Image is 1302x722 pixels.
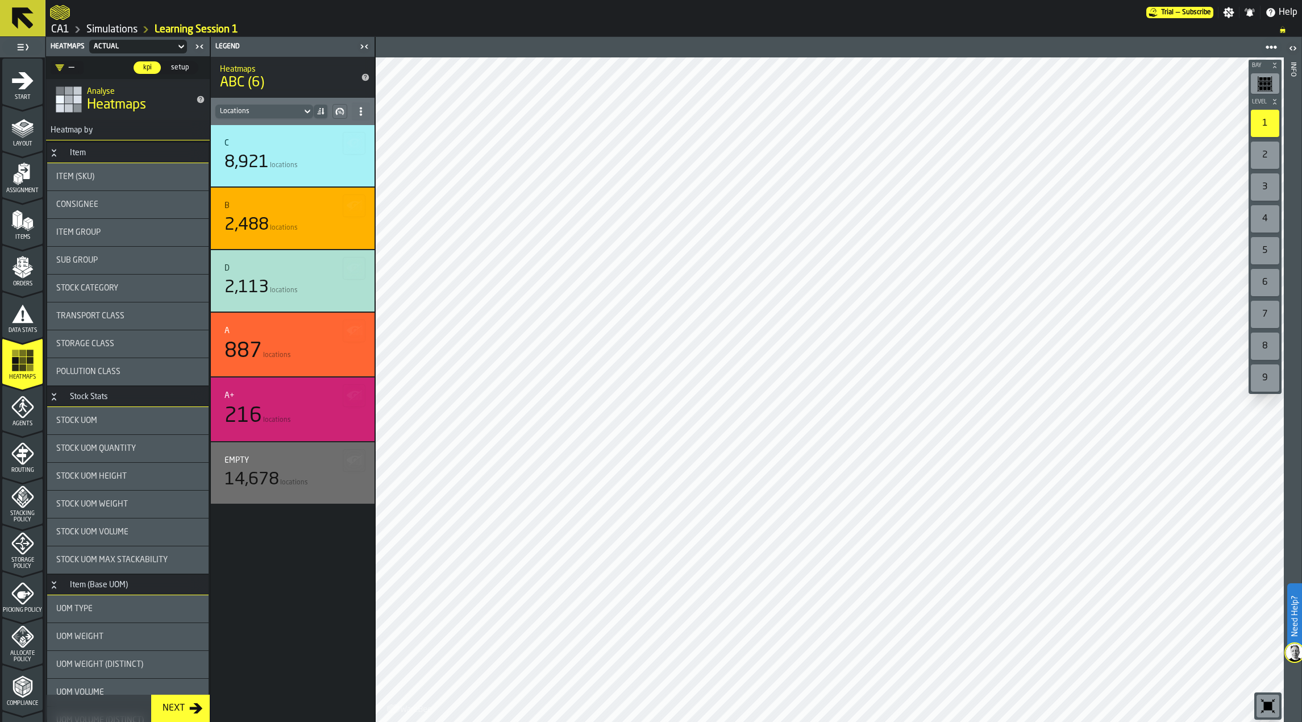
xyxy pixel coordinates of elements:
div: DropdownMenuValue-totalExistedLocations [215,105,313,118]
div: stat- [211,125,375,186]
div: Title [56,284,199,293]
span: Heatmaps [51,43,85,51]
div: Title [56,604,199,613]
div: button-toolbar-undefined [1249,203,1282,235]
div: button-toolbar-undefined [1249,362,1282,394]
div: 2 [1251,142,1279,169]
span: Start [2,94,43,101]
span: UOM Weight [56,632,103,641]
span: Stock UOM Max Stackability [56,555,168,565]
div: Title [56,528,199,537]
div: Title [56,660,199,669]
span: Orders [2,281,43,287]
header: Legend [211,37,375,57]
li: menu Stacking Policy [2,478,43,524]
li: menu Data Stats [2,292,43,337]
div: stat-UOM Type [47,595,209,623]
div: 6 [1251,269,1279,296]
span: Sub Group [56,256,98,265]
div: Title [56,688,199,697]
div: Title [56,312,199,321]
div: Title [224,326,361,335]
div: stat-Stock UOM Quantity [47,435,209,462]
div: thumb [162,61,198,74]
span: locations [280,479,308,487]
div: stat-Stock UOM Volume [47,518,209,546]
div: 8 [1251,333,1279,360]
span: Stock UOM Quantity [56,444,136,453]
div: 8,921 [224,152,269,173]
div: Title [56,339,199,348]
div: 887 [224,340,262,363]
div: Title [56,632,199,641]
h2: Sub Title [220,63,347,74]
div: Title [56,472,199,481]
h3: title-section-Heatmap by [46,120,210,140]
span: Compliance [2,700,43,707]
div: Title [56,500,199,509]
span: Layout [2,141,43,147]
div: stat-UOM Volume [47,679,209,706]
div: DropdownMenuValue- [55,61,74,74]
div: stat-Sub Group [47,247,209,274]
div: stat-Stock UOM [47,407,209,434]
div: Title [224,201,361,210]
div: C [224,139,229,148]
li: menu Agents [2,385,43,430]
a: link-to-/wh/i/76e2a128-1b54-4d66-80d4-05ae4c277723/pricing/ [1146,7,1213,18]
button: button-Next [151,695,210,722]
h3: title-section-Item (Base UOM) [47,575,209,595]
div: Title [56,172,199,181]
div: Title [224,139,361,148]
label: button-toggle-Help [1261,6,1302,19]
label: button-switch-multi-setup [161,61,198,74]
h2: Sub Title [87,85,187,96]
button: button- [343,194,365,217]
button: Button-Item (Base UOM)-open [47,580,61,590]
div: button-toolbar-undefined [1249,171,1282,203]
label: button-toggle-Notifications [1239,7,1260,18]
div: stat-Item (SKU) [47,163,209,190]
span: Subscribe [1182,9,1211,16]
header: Info [1284,37,1301,722]
span: Pollution Class [56,367,120,376]
span: Heatmap by [46,126,93,135]
li: menu Heatmaps [2,338,43,384]
h3: title-section-Item [47,143,209,163]
span: Stock Category [56,284,118,293]
div: Title [224,264,361,273]
a: link-to-/wh/i/76e2a128-1b54-4d66-80d4-05ae4c277723/simulations/30c2a343-d683-4d27-bfc5-327989ac0c6c [155,23,238,36]
span: Trial [1161,9,1174,16]
div: Title [56,200,199,209]
div: 5 [1251,237,1279,264]
div: 2,113 [224,277,269,298]
label: button-toggle-Settings [1218,7,1239,18]
div: Stock Stats [63,392,115,401]
span: setup [167,63,193,73]
div: DropdownMenuValue-totalExistedLocations [220,107,297,115]
label: button-toggle-Toggle Full Menu [2,39,43,55]
span: Heatmaps [2,374,43,380]
button: button- [343,449,365,472]
div: stat-UOM Weight (Distinct) [47,651,209,678]
span: Stock UOM Weight [56,500,128,509]
span: Storage Policy [2,557,43,570]
div: stat-Stock UOM Weight [47,491,209,518]
span: Storage Class [56,339,114,348]
span: locations [263,416,291,424]
span: UOM Volume [56,688,104,697]
button: button- [343,132,365,155]
div: Title [56,228,199,237]
div: Title [56,555,199,565]
div: stat-Stock Category [47,275,209,302]
a: link-to-/wh/i/76e2a128-1b54-4d66-80d4-05ae4c277723 [86,23,138,36]
span: locations [270,161,298,169]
